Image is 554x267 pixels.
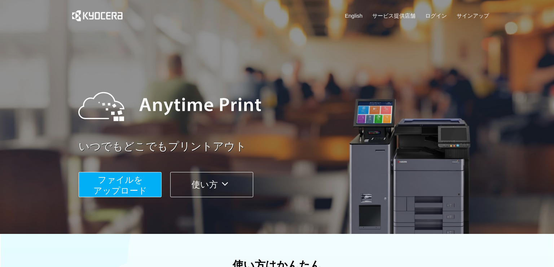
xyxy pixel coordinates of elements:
a: いつでもどこでもプリントアウト [79,139,493,154]
a: サインアップ [457,12,489,19]
button: 使い方 [170,172,253,197]
a: ログイン [425,12,447,19]
a: サービス提供店舗 [372,12,415,19]
button: ファイルを​​アップロード [79,172,162,197]
a: English [345,12,362,19]
span: ファイルを ​​アップロード [93,175,147,195]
